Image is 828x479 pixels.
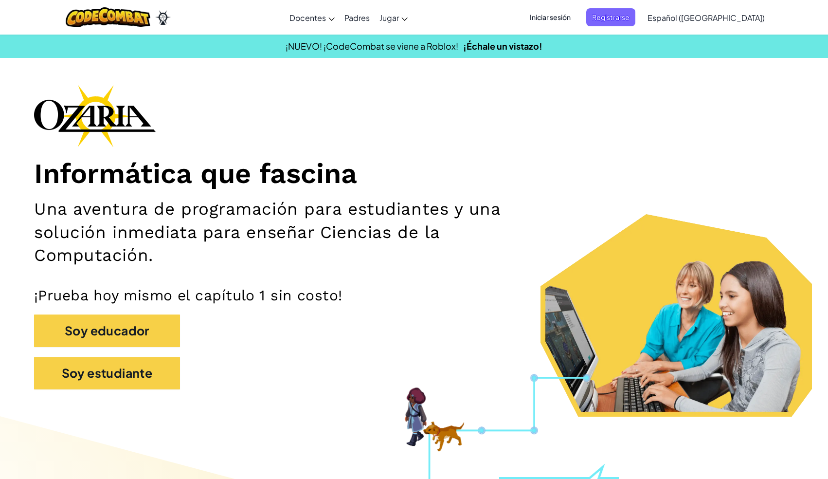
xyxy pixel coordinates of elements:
[34,314,180,347] button: Soy educador
[340,4,375,31] a: Padres
[34,157,794,191] h1: Informática que fascina
[34,85,156,147] img: Ozaria branding logo
[34,198,543,267] h2: Una aventura de programación para estudiantes y una solución inmediata para enseñar Ciencias de l...
[379,13,399,23] span: Jugar
[34,357,180,389] button: Soy estudiante
[155,10,171,25] img: Ozaria
[289,13,326,23] span: Docentes
[286,40,458,52] span: ¡NUEVO! ¡CodeCombat se viene a Roblox!
[285,4,340,31] a: Docentes
[66,7,151,27] img: CodeCombat logo
[463,40,542,52] a: ¡Échale un vistazo!
[643,4,770,31] a: Español ([GEOGRAPHIC_DATA])
[586,8,635,26] button: Registrarse
[524,8,576,26] button: Iniciar sesión
[34,286,794,304] p: ¡Prueba hoy mismo el capítulo 1 sin costo!
[648,13,765,23] span: Español ([GEOGRAPHIC_DATA])
[375,4,413,31] a: Jugar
